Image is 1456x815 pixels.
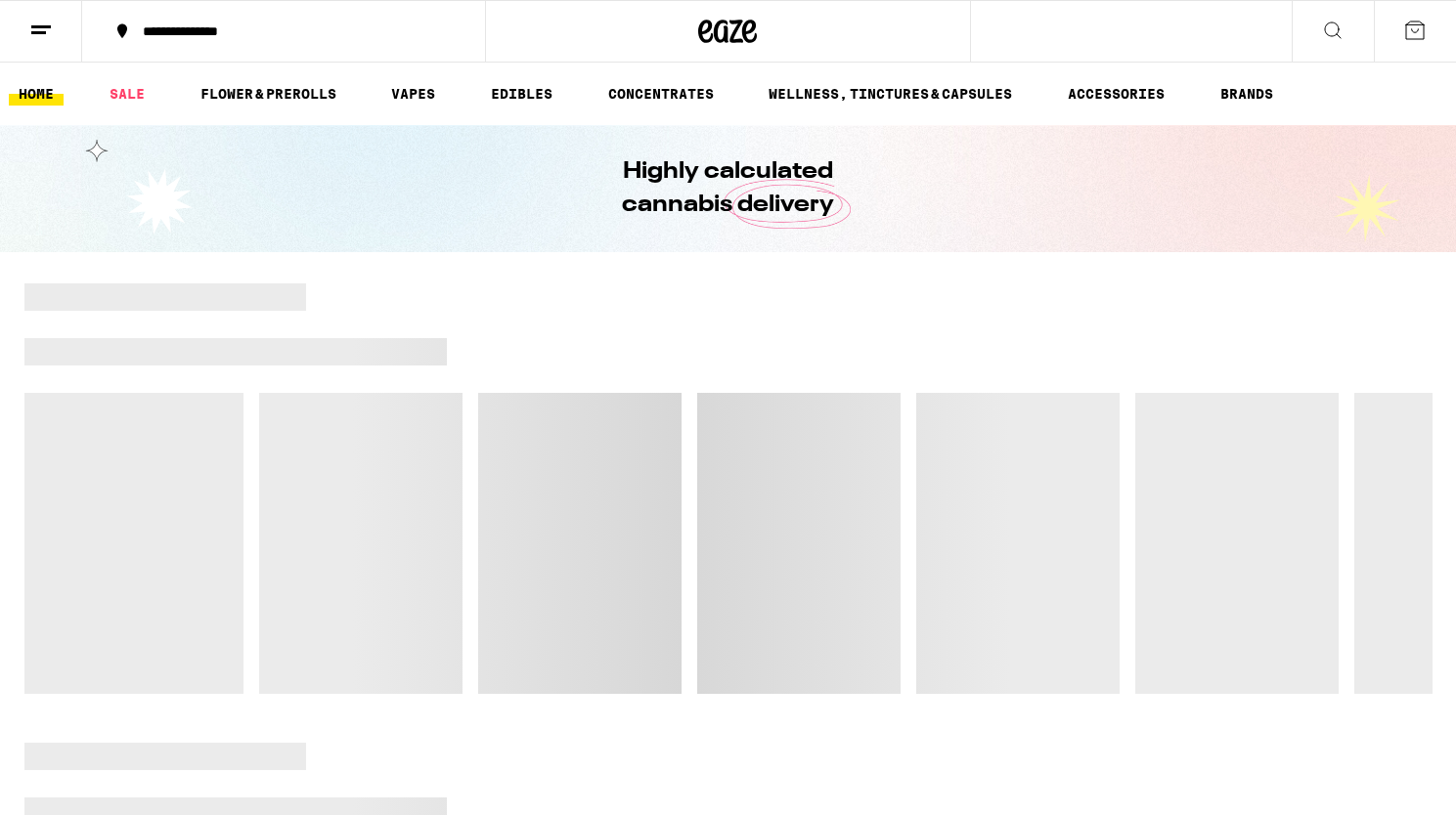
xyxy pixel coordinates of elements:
[598,82,724,106] a: CONCENTRATES
[567,155,890,222] h1: Highly calculated cannabis delivery
[381,82,445,106] a: VAPES
[1058,82,1174,106] a: ACCESSORIES
[759,82,1022,106] a: WELLNESS, TINCTURES & CAPSULES
[1211,82,1283,106] a: BRANDS
[100,82,154,106] a: SALE
[481,82,562,106] a: EDIBLES
[191,82,346,106] a: FLOWER & PREROLLS
[9,82,64,106] a: HOME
